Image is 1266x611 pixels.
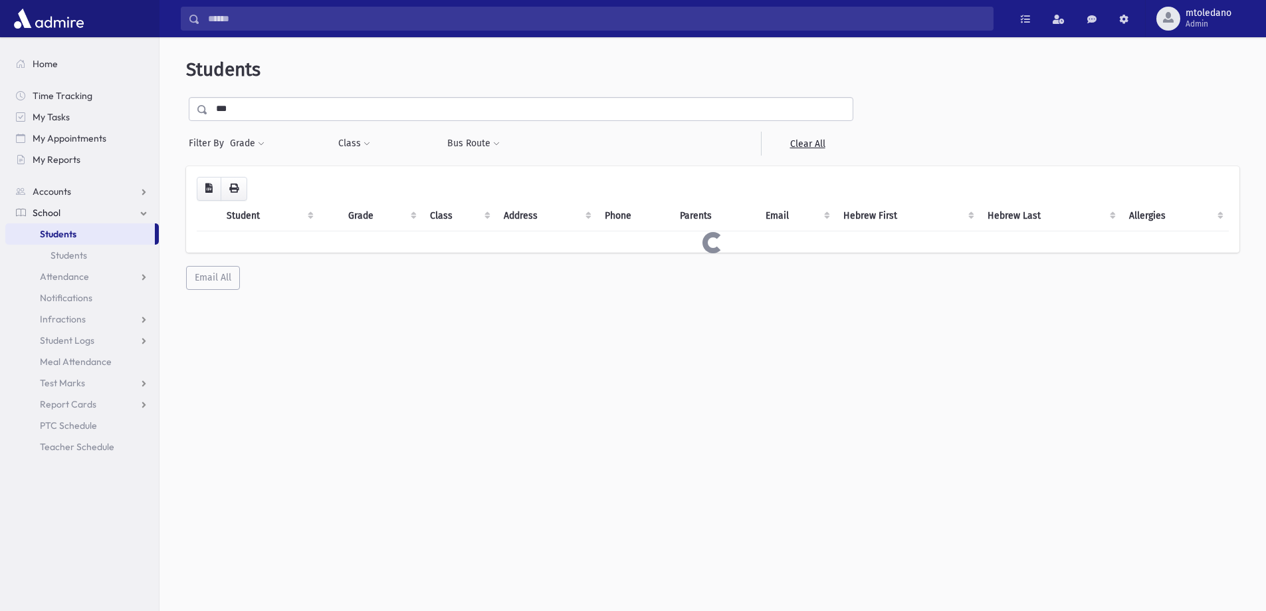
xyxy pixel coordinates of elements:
th: Class [422,201,496,231]
a: Meal Attendance [5,351,159,372]
a: Time Tracking [5,85,159,106]
a: Infractions [5,308,159,330]
a: Clear All [761,132,853,156]
span: Meal Attendance [40,356,112,368]
th: Allergies [1121,201,1229,231]
th: Grade [340,201,421,231]
span: School [33,207,60,219]
a: My Reports [5,149,159,170]
button: Email All [186,266,240,290]
span: Filter By [189,136,229,150]
button: Print [221,177,247,201]
span: mtoledano [1186,8,1231,19]
a: Test Marks [5,372,159,394]
a: Home [5,53,159,74]
th: Hebrew First [835,201,979,231]
button: Class [338,132,371,156]
input: Search [200,7,993,31]
span: Infractions [40,313,86,325]
span: Attendance [40,271,89,283]
span: My Tasks [33,111,70,123]
th: Student [219,201,319,231]
a: School [5,202,159,223]
span: Report Cards [40,398,96,410]
span: PTC Schedule [40,420,97,431]
a: Students [5,223,155,245]
span: Teacher Schedule [40,441,114,453]
img: AdmirePro [11,5,87,32]
span: Notifications [40,292,92,304]
th: Address [496,201,597,231]
a: Student Logs [5,330,159,351]
span: Admin [1186,19,1231,29]
a: My Tasks [5,106,159,128]
span: Test Marks [40,377,85,389]
button: Bus Route [447,132,500,156]
span: My Appointments [33,132,106,144]
a: Students [5,245,159,266]
a: PTC Schedule [5,415,159,436]
th: Hebrew Last [980,201,1122,231]
span: My Reports [33,154,80,166]
a: My Appointments [5,128,159,149]
a: Attendance [5,266,159,287]
th: Email [758,201,835,231]
a: Report Cards [5,394,159,415]
button: CSV [197,177,221,201]
span: Accounts [33,185,71,197]
th: Phone [597,201,672,231]
span: Students [40,228,76,240]
button: Grade [229,132,265,156]
a: Notifications [5,287,159,308]
a: Accounts [5,181,159,202]
span: Student Logs [40,334,94,346]
th: Parents [672,201,758,231]
span: Students [186,59,261,80]
a: Teacher Schedule [5,436,159,457]
span: Home [33,58,58,70]
span: Time Tracking [33,90,92,102]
